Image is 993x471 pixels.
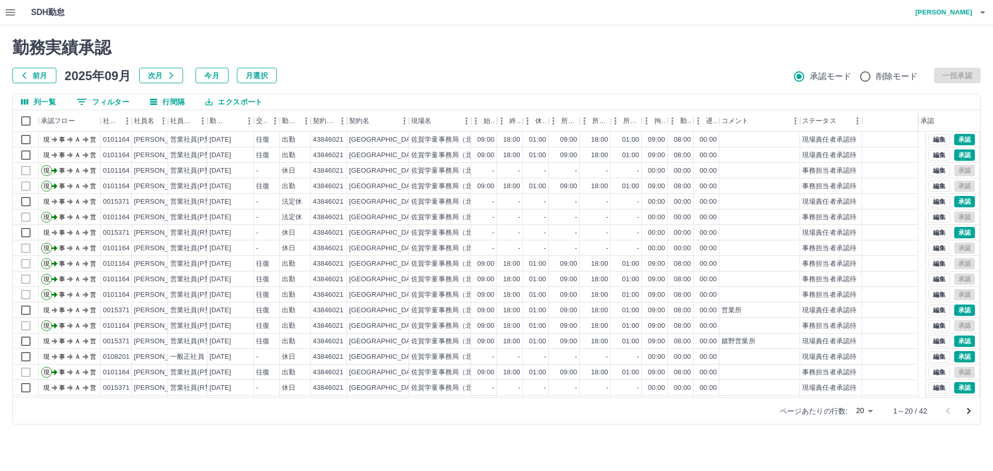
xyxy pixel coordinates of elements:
[529,135,546,145] div: 01:00
[335,113,350,129] button: メニュー
[411,150,524,160] div: 佐賀学童事務局（北川副小学童２F）
[411,181,524,191] div: 佐賀学童事務局（北川副小学童２F）
[103,150,130,160] div: 0101164
[954,382,975,393] button: 承認
[256,244,258,253] div: -
[209,181,231,191] div: [DATE]
[674,150,691,160] div: 08:00
[349,166,420,176] div: [GEOGRAPHIC_DATA]
[928,149,950,161] button: 編集
[59,260,65,267] text: 事
[928,242,950,254] button: 編集
[492,228,494,238] div: -
[349,150,420,160] div: [GEOGRAPHIC_DATA]
[560,259,577,269] div: 09:00
[921,110,934,132] div: 承認
[954,351,975,362] button: 承認
[802,228,856,238] div: 現場責任者承認待
[282,197,302,207] div: 法定休
[591,135,608,145] div: 18:00
[721,110,749,132] div: コメント
[119,113,135,129] button: メニュー
[313,197,343,207] div: 43846021
[518,244,520,253] div: -
[282,181,295,191] div: 出勤
[622,259,639,269] div: 01:00
[928,336,950,347] button: 編集
[802,150,856,160] div: 現場責任者承認待
[535,110,547,132] div: 休憩
[170,150,220,160] div: 営業社員(P契約)
[282,135,295,145] div: 出勤
[700,259,717,269] div: 00:00
[544,212,546,222] div: -
[90,136,96,143] text: 営
[313,244,343,253] div: 43846021
[411,135,524,145] div: 佐賀学童事務局（北川副小学童２F）
[134,197,190,207] div: [PERSON_NAME]
[90,229,96,236] text: 営
[492,244,494,253] div: -
[503,181,520,191] div: 18:00
[313,259,343,269] div: 43846021
[509,110,521,132] div: 終業
[606,212,608,222] div: -
[103,181,130,191] div: 0101164
[954,305,975,316] button: 承認
[719,110,800,132] div: コメント
[298,113,314,129] button: メニュー
[958,401,979,421] button: 次のページへ
[43,198,50,205] text: 現
[282,166,295,176] div: 休日
[518,166,520,176] div: -
[209,212,231,222] div: [DATE]
[134,166,190,176] div: [PERSON_NAME]
[674,259,691,269] div: 08:00
[674,181,691,191] div: 08:00
[103,110,119,132] div: 社員番号
[637,166,639,176] div: -
[409,110,471,132] div: 現場名
[700,135,717,145] div: 00:00
[74,151,81,159] text: Ａ
[132,110,168,132] div: 社員名
[90,167,96,174] text: 営
[928,367,950,378] button: 編集
[919,110,972,132] div: 承認
[209,244,231,253] div: [DATE]
[256,181,269,191] div: 往復
[492,197,494,207] div: -
[74,214,81,221] text: Ａ
[575,228,577,238] div: -
[561,110,578,132] div: 所定開始
[928,227,950,238] button: 編集
[349,197,420,207] div: [GEOGRAPHIC_DATA]
[134,228,190,238] div: [PERSON_NAME]
[209,197,231,207] div: [DATE]
[648,166,665,176] div: 00:00
[103,244,130,253] div: 0101164
[606,244,608,253] div: -
[674,166,691,176] div: 00:00
[134,212,190,222] div: [PERSON_NAME]
[560,181,577,191] div: 09:00
[802,244,856,253] div: 事務担当者承認待
[529,181,546,191] div: 01:00
[90,214,96,221] text: 営
[134,244,190,253] div: [PERSON_NAME]
[523,110,549,132] div: 休憩
[103,197,130,207] div: 0015371
[477,135,494,145] div: 09:00
[788,113,803,129] button: メニュー
[170,135,220,145] div: 営業社員(P契約)
[313,166,343,176] div: 43846021
[928,196,950,207] button: 編集
[313,181,343,191] div: 43846021
[580,110,611,132] div: 所定終業
[59,167,65,174] text: 事
[503,150,520,160] div: 18:00
[928,211,950,223] button: 編集
[242,113,257,129] button: メニュー
[850,113,865,129] button: メニュー
[170,110,195,132] div: 社員区分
